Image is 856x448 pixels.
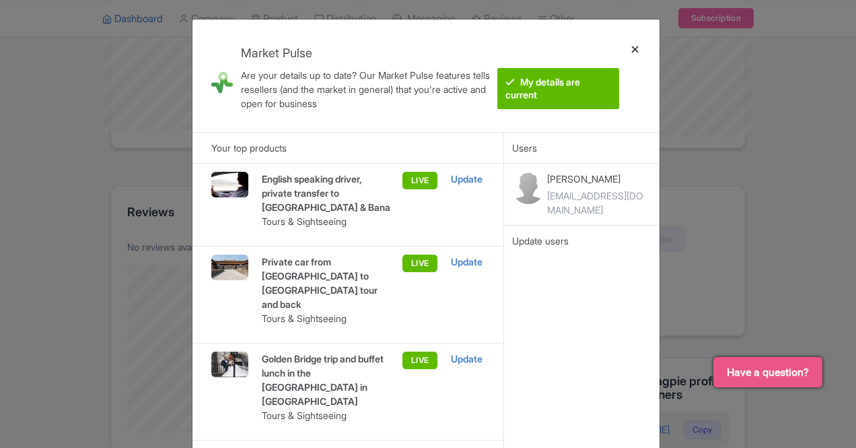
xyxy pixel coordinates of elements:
[211,172,249,197] img: nmj62lu0itaislq1jic9.jpg
[192,132,503,163] div: Your top products
[451,352,484,366] div: Update
[211,55,233,110] img: market_pulse-1-0a5220b3d29e4a0de46fb7534bebe030.svg
[512,234,651,249] div: Update users
[547,189,651,217] div: [EMAIL_ADDRESS][DOMAIN_NAME]
[262,311,390,325] p: Tours & Sightseeing
[262,408,390,422] p: Tours & Sightseeing
[241,46,498,60] h4: Market Pulse
[262,352,390,408] p: Golden Bridge trip and buffet lunch in the [GEOGRAPHIC_DATA] in [GEOGRAPHIC_DATA]
[262,172,390,214] p: English speaking driver, private transfer to [GEOGRAPHIC_DATA] & Bana
[211,352,249,377] img: rnywe1qvube6z4pysjjp.jpg
[727,364,809,381] span: Have a question?
[512,172,544,204] img: contact-b11cc6e953956a0c50a2f97983291f06.png
[262,214,390,228] p: Tours & Sightseeing
[451,172,484,187] div: Update
[211,255,249,280] img: v0ytfhsaxfspto8nolcm.jpg
[451,255,484,269] div: Update
[547,172,651,186] p: [PERSON_NAME]
[262,255,390,311] p: Private car from [GEOGRAPHIC_DATA] to [GEOGRAPHIC_DATA] tour and back
[241,68,498,110] div: Are your details up to date? Our Market Pulse features tells resellers (and the market in general...
[713,357,822,387] button: Have a question?
[504,132,659,163] div: Users
[497,68,619,109] btn: My details are current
